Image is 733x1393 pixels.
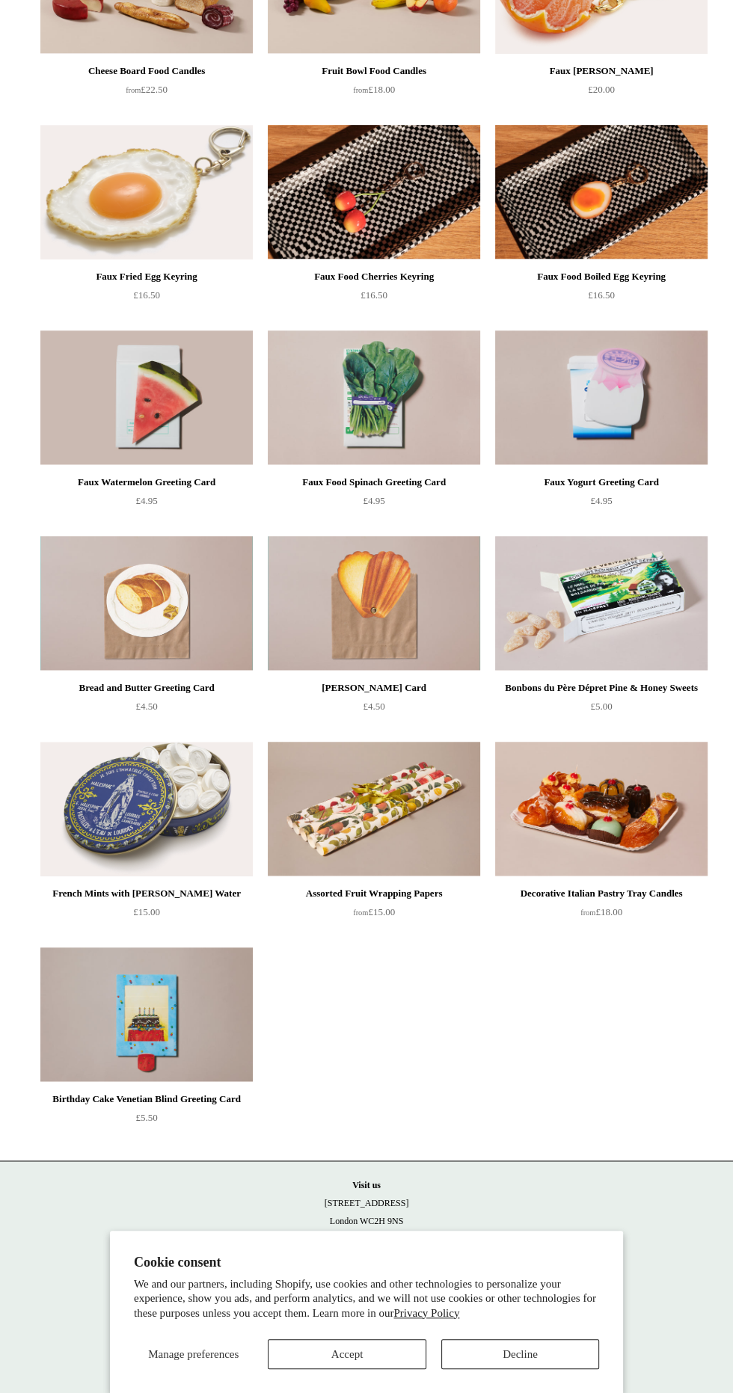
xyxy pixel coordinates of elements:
a: French Mints with Lourdes Water French Mints with Lourdes Water [40,742,253,876]
img: Faux Food Cherries Keyring [268,125,480,259]
img: Faux Fried Egg Keyring [40,125,253,259]
img: Assorted Fruit Wrapping Papers [268,742,480,876]
a: Faux Food Cherries Keyring Faux Food Cherries Keyring [268,125,480,259]
a: Faux Food Spinach Greeting Card Faux Food Spinach Greeting Card [268,330,480,465]
a: French Mints with [PERSON_NAME] Water £15.00 [40,885,253,946]
span: £22.50 [126,84,168,95]
img: Bread and Butter Greeting Card [40,536,253,671]
div: Faux Food Cherries Keyring [272,268,476,286]
img: Faux Food Spinach Greeting Card [268,330,480,465]
a: Decorative Italian Pastry Tray Candles from£18.00 [495,885,708,946]
span: £16.50 [361,289,387,301]
p: [STREET_ADDRESS] London WC2H 9NS [DATE] - [DATE] 10:30am to 5:30pm [DATE] 10.30am to 6pm [DATE] 1... [15,1176,718,1302]
img: French Mints with Lourdes Water [40,742,253,876]
span: £4.50 [135,701,157,712]
a: Faux Food Boiled Egg Keyring £16.50 [495,268,708,329]
span: £5.00 [590,701,612,712]
a: Faux Fried Egg Keyring £16.50 [40,268,253,329]
span: £16.50 [133,289,160,301]
img: Decorative Italian Pastry Tray Candles [495,742,708,876]
span: Manage preferences [148,1348,239,1360]
span: £4.95 [590,495,612,506]
a: [PERSON_NAME] Card £4.50 [268,679,480,740]
span: £4.50 [363,701,384,712]
a: Birthday Cake Venetian Blind Greeting Card £5.50 [40,1090,253,1151]
h2: Cookie consent [134,1255,599,1270]
img: Faux Food Boiled Egg Keyring [495,125,708,259]
span: £18.00 [580,906,622,917]
a: Faux Fried Egg Keyring Faux Fried Egg Keyring [40,125,253,259]
div: [PERSON_NAME] Card [272,679,476,697]
span: £18.00 [353,84,395,95]
div: Bread and Butter Greeting Card [44,679,249,697]
a: Madeleine Greeting Card Madeleine Greeting Card [268,536,480,671]
div: Decorative Italian Pastry Tray Candles [499,885,704,902]
div: Cheese Board Food Candles [44,62,249,80]
a: Bread and Butter Greeting Card Bread and Butter Greeting Card [40,536,253,671]
span: £15.00 [133,906,160,917]
img: Faux Watermelon Greeting Card [40,330,253,465]
span: £5.50 [135,1112,157,1123]
img: Bonbons du Père Dépret Pine & Honey Sweets [495,536,708,671]
div: Birthday Cake Venetian Blind Greeting Card [44,1090,249,1108]
a: Assorted Fruit Wrapping Papers from£15.00 [268,885,480,946]
span: £15.00 [353,906,395,917]
a: Bread and Butter Greeting Card £4.50 [40,679,253,740]
img: Faux Yogurt Greeting Card [495,330,708,465]
p: We and our partners, including Shopify, use cookies and other technologies to personalize your ex... [134,1277,599,1321]
a: Bonbons du Père Dépret Pine & Honey Sweets £5.00 [495,679,708,740]
img: Madeleine Greeting Card [268,536,480,671]
span: from [353,908,368,917]
div: Faux [PERSON_NAME] [499,62,704,80]
a: Fruit Bowl Food Candles from£18.00 [268,62,480,123]
a: Faux Food Cherries Keyring £16.50 [268,268,480,329]
span: £4.95 [363,495,384,506]
a: Faux Food Spinach Greeting Card £4.95 [268,473,480,535]
a: Faux Yogurt Greeting Card Faux Yogurt Greeting Card [495,330,708,465]
div: Assorted Fruit Wrapping Papers [272,885,476,902]
a: Faux Watermelon Greeting Card £4.95 [40,473,253,535]
a: Birthday Cake Venetian Blind Greeting Card Birthday Cake Venetian Blind Greeting Card [40,947,253,1082]
button: Decline [441,1339,599,1369]
a: Faux Food Boiled Egg Keyring Faux Food Boiled Egg Keyring [495,125,708,259]
span: from [126,86,141,94]
a: Cheese Board Food Candles from£22.50 [40,62,253,123]
div: Faux Food Boiled Egg Keyring [499,268,704,286]
button: Accept [268,1339,426,1369]
div: Faux Watermelon Greeting Card [44,473,249,491]
div: Faux Food Spinach Greeting Card [272,473,476,491]
img: Birthday Cake Venetian Blind Greeting Card [40,947,253,1082]
div: Fruit Bowl Food Candles [272,62,476,80]
a: Faux [PERSON_NAME] £20.00 [495,62,708,123]
a: Privacy Policy [393,1307,459,1319]
span: £16.50 [588,289,615,301]
div: Bonbons du Père Dépret Pine & Honey Sweets [499,679,704,697]
span: £20.00 [588,84,615,95]
span: from [353,86,368,94]
span: from [580,908,595,917]
a: Assorted Fruit Wrapping Papers Assorted Fruit Wrapping Papers [268,742,480,876]
div: Faux Fried Egg Keyring [44,268,249,286]
button: Manage preferences [134,1339,253,1369]
a: Bonbons du Père Dépret Pine & Honey Sweets Bonbons du Père Dépret Pine & Honey Sweets [495,536,708,671]
div: Faux Yogurt Greeting Card [499,473,704,491]
a: Faux Watermelon Greeting Card Faux Watermelon Greeting Card [40,330,253,465]
div: French Mints with [PERSON_NAME] Water [44,885,249,902]
a: Decorative Italian Pastry Tray Candles Decorative Italian Pastry Tray Candles [495,742,708,876]
strong: Visit us [352,1180,381,1190]
a: Faux Yogurt Greeting Card £4.95 [495,473,708,535]
span: £4.95 [135,495,157,506]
